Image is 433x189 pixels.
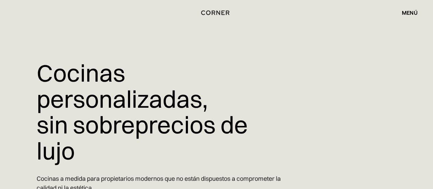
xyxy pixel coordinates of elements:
div: menú [395,7,418,19]
font: menú [402,9,418,16]
a: hogar [202,8,231,17]
font: Cocinas personalizadas, [37,58,208,114]
font: sin sobreprecios de lujo [37,110,248,166]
